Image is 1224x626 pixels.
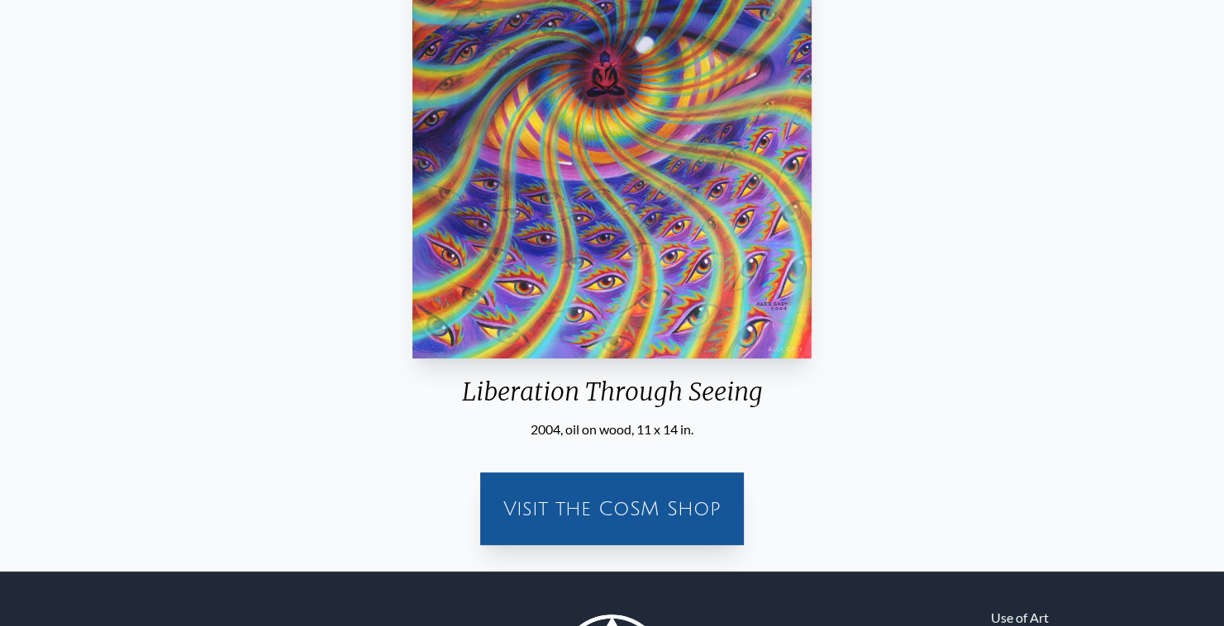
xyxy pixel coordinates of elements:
a: Visit the CoSM Shop [490,482,734,535]
div: Liberation Through Seeing [406,377,819,420]
div: 2004, oil on wood, 11 x 14 in. [406,420,819,439]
